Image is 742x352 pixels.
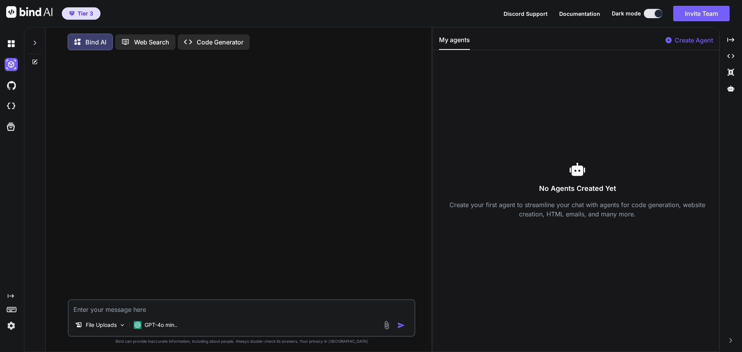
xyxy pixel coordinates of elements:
p: Create Agent [675,36,713,45]
p: Bind can provide inaccurate information, including about people. Always double-check its answers.... [68,338,415,344]
p: Code Generator [197,37,243,47]
img: attachment [382,321,391,330]
img: GPT-4o mini [134,321,141,329]
img: Pick Models [119,322,126,328]
span: Dark mode [612,10,641,17]
img: icon [397,321,405,329]
p: Bind AI [85,37,106,47]
span: Discord Support [504,10,548,17]
p: GPT-4o min.. [145,321,177,329]
img: Bind AI [6,6,53,18]
img: cloudideIcon [5,100,18,113]
img: premium [69,11,75,16]
img: settings [5,319,18,332]
h3: No Agents Created Yet [439,183,716,194]
img: darkChat [5,37,18,50]
button: My agents [439,35,470,50]
button: premiumTier 3 [62,7,100,20]
img: darkAi-studio [5,58,18,71]
p: Create your first agent to streamline your chat with agents for code generation, website creation... [439,200,716,219]
button: Documentation [559,10,600,18]
span: Documentation [559,10,600,17]
p: File Uploads [86,321,117,329]
img: githubDark [5,79,18,92]
p: Web Search [134,37,169,47]
button: Discord Support [504,10,548,18]
span: Tier 3 [78,10,93,17]
button: Invite Team [673,6,730,21]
